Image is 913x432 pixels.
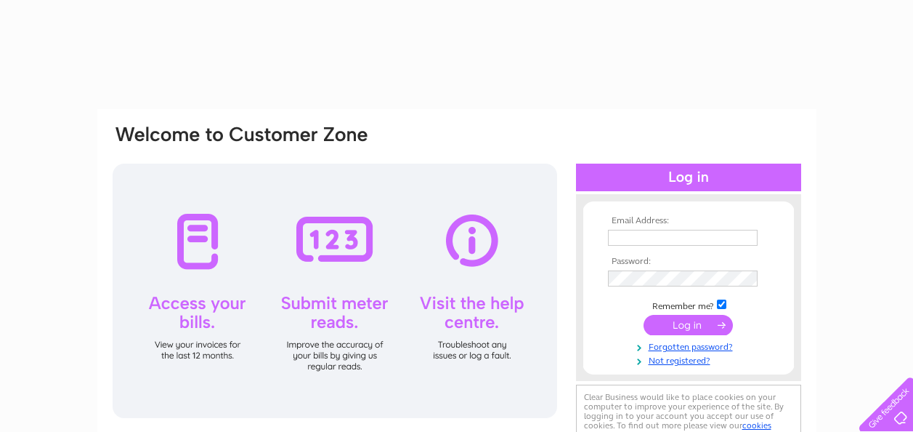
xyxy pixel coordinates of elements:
[608,353,773,367] a: Not registered?
[608,339,773,353] a: Forgotten password?
[604,297,773,312] td: Remember me?
[604,257,773,267] th: Password:
[604,216,773,226] th: Email Address:
[644,315,733,335] input: Submit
